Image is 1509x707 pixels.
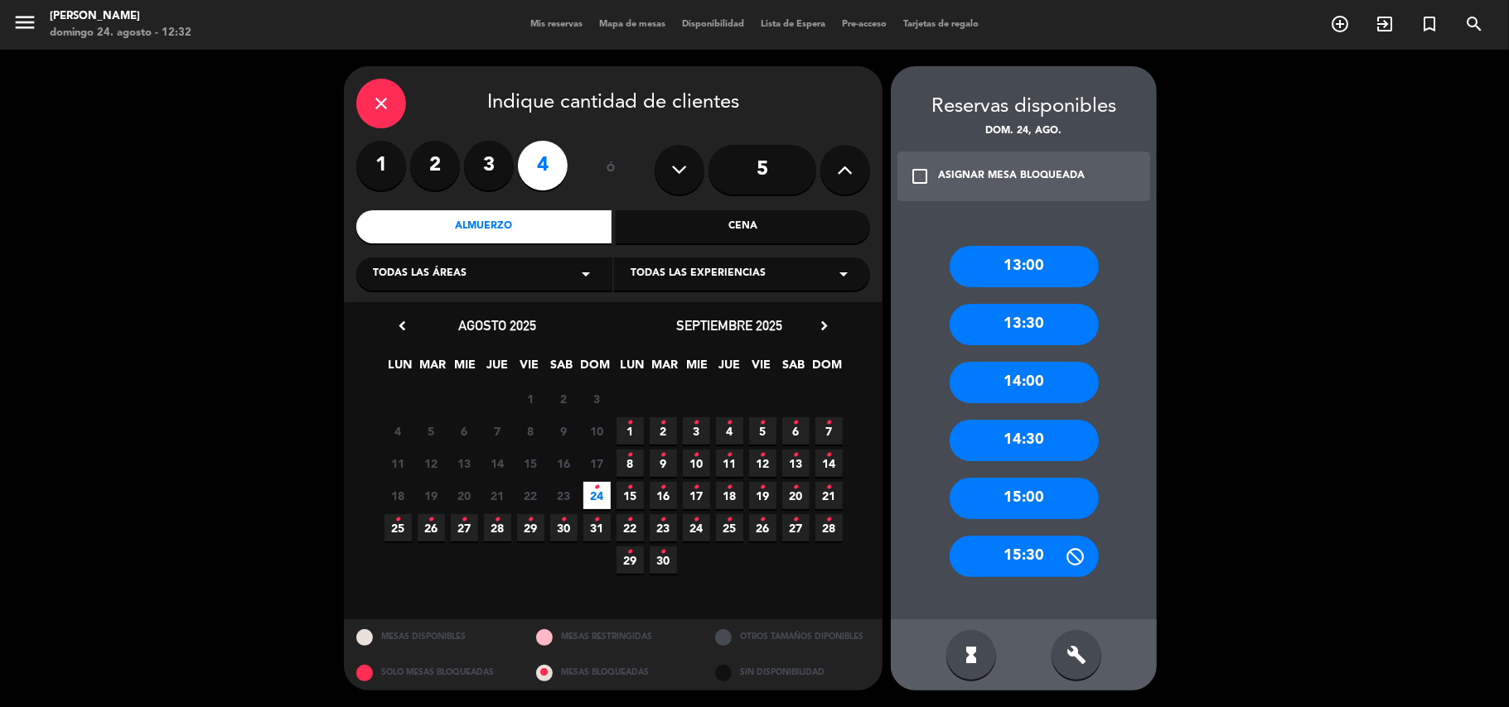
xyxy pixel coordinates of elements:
[522,20,591,29] span: Mis reservas
[793,410,799,436] i: •
[418,417,445,445] span: 5
[50,8,191,25] div: [PERSON_NAME]
[727,410,733,436] i: •
[793,474,799,501] i: •
[550,385,578,412] span: 2
[834,264,854,284] i: arrow_drop_down
[627,442,633,469] i: •
[561,507,567,533] i: •
[550,514,578,541] span: 30
[373,266,467,282] span: Todas las áreas
[650,514,677,541] span: 23
[961,645,981,665] i: hourglass_full
[650,417,677,445] span: 2
[683,482,710,509] span: 17
[1420,14,1439,34] i: turned_in_not
[1464,14,1484,34] i: search
[385,514,412,541] span: 25
[576,264,596,284] i: arrow_drop_down
[517,450,544,477] span: 15
[815,317,833,334] i: chevron_right
[451,514,478,541] span: 27
[782,450,810,477] span: 13
[418,482,445,509] span: 19
[617,482,644,509] span: 15
[895,20,987,29] span: Tarjetas de regalo
[660,442,666,469] i: •
[950,420,1099,461] div: 14:30
[627,474,633,501] i: •
[782,417,810,445] span: 6
[694,410,699,436] i: •
[716,450,743,477] span: 11
[627,410,633,436] i: •
[517,482,544,509] span: 22
[826,507,832,533] i: •
[419,355,447,382] span: MAR
[752,20,834,29] span: Lista de Espera
[727,442,733,469] i: •
[683,450,710,477] span: 10
[891,123,1157,140] div: dom. 24, ago.
[694,474,699,501] i: •
[631,266,766,282] span: Todas las experiencias
[716,482,743,509] span: 18
[826,442,832,469] i: •
[950,246,1099,287] div: 13:00
[815,417,843,445] span: 7
[385,482,412,509] span: 18
[950,362,1099,403] div: 14:00
[660,507,666,533] i: •
[727,474,733,501] i: •
[703,619,883,655] div: OTROS TAMAÑOS DIPONIBLES
[395,507,401,533] i: •
[826,410,832,436] i: •
[524,655,704,690] div: MESAS BLOQUEADAS
[583,450,611,477] span: 17
[12,10,37,41] button: menu
[793,507,799,533] i: •
[749,417,776,445] span: 5
[484,417,511,445] span: 7
[517,417,544,445] span: 8
[428,507,434,533] i: •
[484,514,511,541] span: 28
[451,482,478,509] span: 20
[495,507,501,533] i: •
[703,655,883,690] div: SIN DISPONIBILIDAD
[12,10,37,35] i: menu
[650,450,677,477] span: 9
[727,507,733,533] i: •
[891,91,1157,123] div: Reservas disponibles
[583,417,611,445] span: 10
[517,385,544,412] span: 1
[394,317,411,334] i: chevron_left
[749,450,776,477] span: 12
[660,539,666,565] i: •
[826,474,832,501] i: •
[549,355,576,382] span: SAB
[617,417,644,445] span: 1
[676,317,782,334] span: septiembre 2025
[660,474,666,501] i: •
[410,141,460,190] label: 2
[385,417,412,445] span: 4
[418,514,445,541] span: 26
[594,474,600,501] i: •
[583,385,611,412] span: 3
[385,450,412,477] span: 11
[910,166,930,186] i: check_box_outline_blank
[834,20,895,29] span: Pre-acceso
[950,478,1099,519] div: 15:00
[524,619,704,655] div: MESAS RESTRINGIDAS
[516,355,544,382] span: VIE
[418,450,445,477] span: 12
[617,546,644,574] span: 29
[627,539,633,565] i: •
[451,417,478,445] span: 6
[716,355,743,382] span: JUE
[938,168,1085,185] div: ASIGNAR MESA BLOQUEADA
[583,482,611,509] span: 24
[617,514,644,541] span: 22
[617,450,644,477] span: 8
